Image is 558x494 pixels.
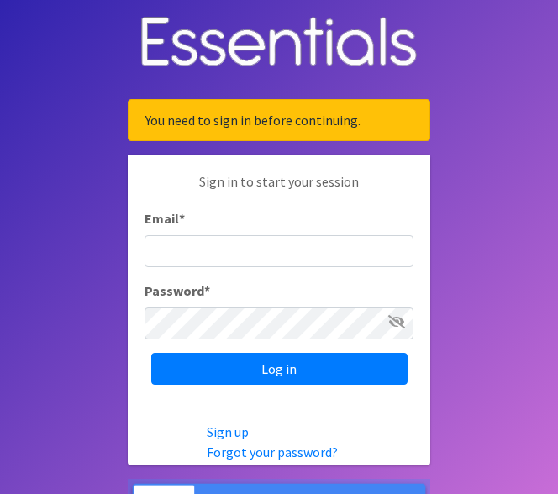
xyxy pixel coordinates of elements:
a: Sign up [207,423,249,440]
label: Password [145,281,210,301]
abbr: required [179,210,185,227]
div: You need to sign in before continuing. [128,99,430,141]
label: Email [145,208,185,229]
p: Sign in to start your session [145,171,413,208]
abbr: required [204,282,210,299]
a: Forgot your password? [207,444,338,460]
input: Log in [151,353,408,385]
